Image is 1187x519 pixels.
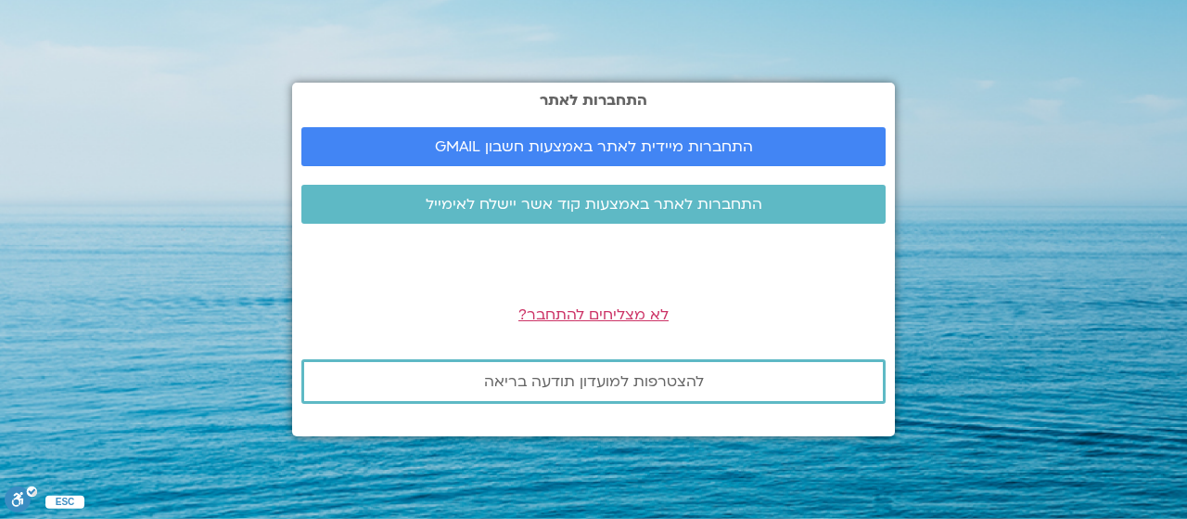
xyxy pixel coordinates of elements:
a: להצטרפות למועדון תודעה בריאה [301,359,886,404]
a: לא מצליחים להתחבר? [518,305,669,325]
span: התחברות מיידית לאתר באמצעות חשבון GMAIL [435,138,753,155]
span: להצטרפות למועדון תודעה בריאה [484,373,704,390]
span: התחברות לאתר באמצעות קוד אשר יישלח לאימייל [426,196,762,213]
a: התחברות מיידית לאתר באמצעות חשבון GMAIL [301,127,886,166]
h2: התחברות לאתר [301,92,886,109]
a: התחברות לאתר באמצעות קוד אשר יישלח לאימייל [301,185,886,224]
